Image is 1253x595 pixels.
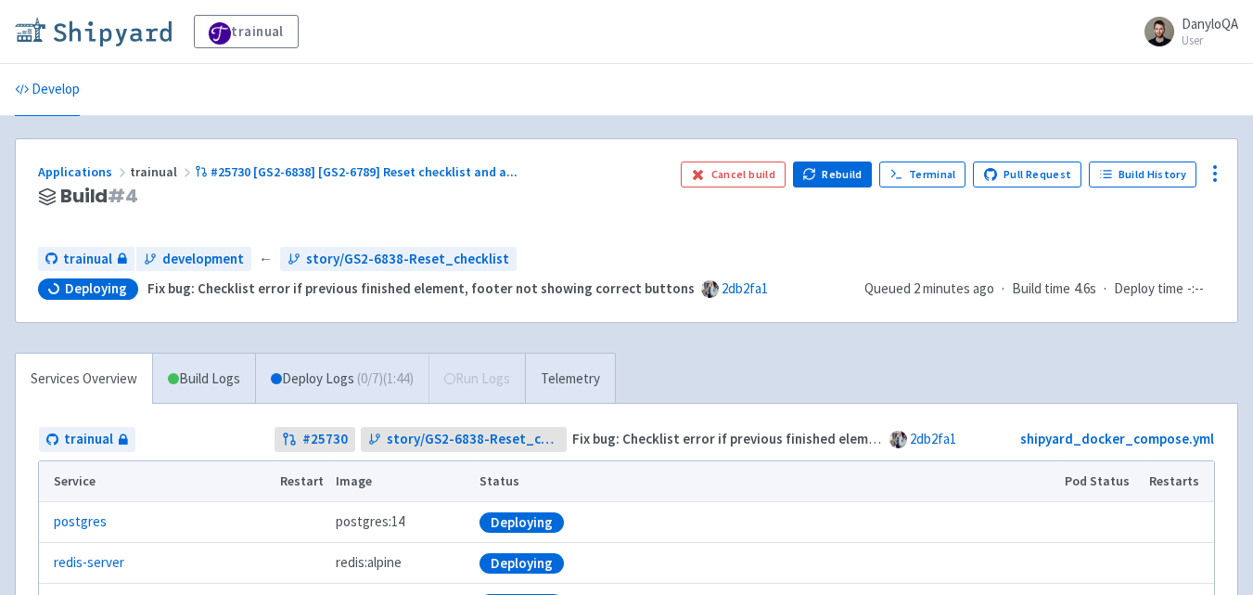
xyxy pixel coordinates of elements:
[108,183,138,209] span: # 4
[194,15,299,48] a: trainual
[879,162,965,188] a: Terminal
[1182,34,1238,46] small: User
[302,429,348,450] strong: # 25730
[15,64,80,116] a: Develop
[54,511,107,533] a: postgres
[15,17,172,46] img: Shipyard logo
[361,427,567,452] a: story/GS2-6838-Reset_checklist
[910,430,956,447] a: 2db2fa1
[162,249,244,270] span: development
[1144,461,1214,502] th: Restarts
[474,461,1059,502] th: Status
[38,247,134,272] a: trainual
[259,249,273,270] span: ←
[1187,278,1204,300] span: -:--
[336,552,402,574] span: redis:alpine
[16,354,152,405] a: Services Overview
[973,162,1081,188] a: Pull Request
[1133,17,1238,46] a: DanyloQA User
[38,163,130,180] a: Applications
[54,552,124,574] a: redis-server
[1114,278,1183,300] span: Deploy time
[387,429,559,450] span: story/GS2-6838-Reset_checklist
[306,249,509,270] span: story/GS2-6838-Reset_checklist
[275,427,355,452] a: #25730
[147,279,695,297] strong: Fix bug: Checklist error if previous finished element, footer not showing correct buttons
[479,553,564,574] div: Deploying
[280,247,517,272] a: story/GS2-6838-Reset_checklist
[1182,15,1238,32] span: DanyloQA
[681,162,786,188] button: Cancel build
[255,354,428,405] a: Deploy Logs (0/7)(1:44)
[211,163,518,180] span: #25730 [GS2-6838] [GS2-6789] Reset checklist and a ...
[60,186,138,207] span: Build
[63,249,112,270] span: trainual
[525,354,615,405] a: Telemetry
[479,512,564,533] div: Deploying
[572,430,1119,447] strong: Fix bug: Checklist error if previous finished element, footer not showing correct buttons
[914,279,994,297] time: 2 minutes ago
[195,163,520,180] a: #25730 [GS2-6838] [GS2-6789] Reset checklist and a...
[39,461,274,502] th: Service
[722,279,768,297] a: 2db2fa1
[130,163,195,180] span: trainual
[336,511,404,533] span: postgres:14
[1020,430,1214,447] a: shipyard_docker_compose.yml
[64,429,113,450] span: trainual
[864,278,1215,300] div: · ·
[1089,162,1196,188] a: Build History
[329,461,474,502] th: Image
[39,427,135,452] a: trainual
[1074,278,1096,300] span: 4.6s
[864,279,994,297] span: Queued
[136,247,251,272] a: development
[793,162,873,188] button: Rebuild
[274,461,329,502] th: Restart
[357,369,414,390] span: ( 0 / 7 ) (1:44)
[153,354,255,405] a: Build Logs
[1059,461,1144,502] th: Pod Status
[65,279,127,298] span: Deploying
[1012,278,1070,300] span: Build time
